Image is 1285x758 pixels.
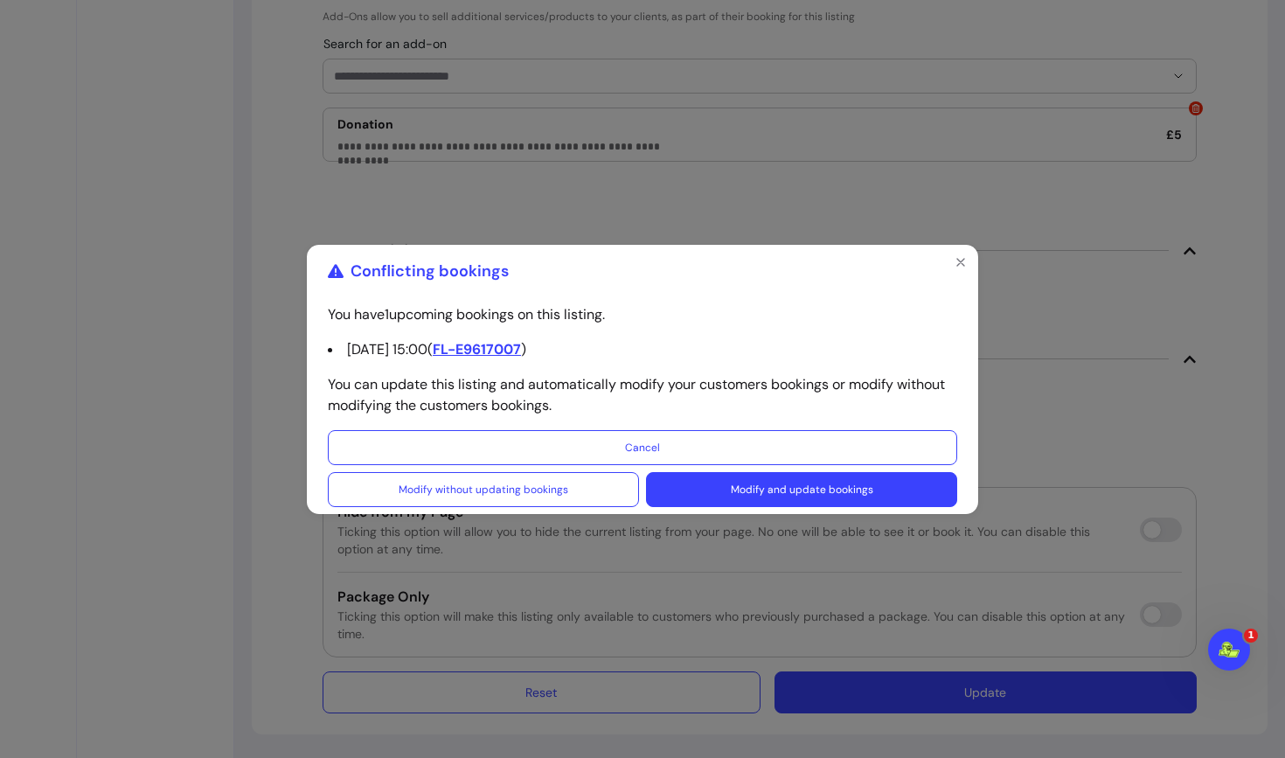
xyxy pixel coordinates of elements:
[57,133,293,150] p: There are currently no tasks available.
[11,7,45,40] button: go back
[328,259,509,283] div: Conflicting bookings
[1208,629,1250,671] iframe: Intercom live chat
[136,94,213,115] h2: No tasks
[1244,629,1258,643] span: 1
[328,472,639,507] button: Modify without updating bookings
[328,374,957,416] p: You can update this listing and automatically modify your customers bookings or modify without mo...
[328,339,957,360] li: [DATE] 15:00 ( )
[433,340,521,358] span: FL-E9617007
[57,150,293,168] p: Check back later for updates.
[328,304,957,325] p: You have 1 upcoming bookings on this listing.
[307,8,338,39] div: Close
[646,472,957,507] button: Modify and update bookings
[947,248,975,276] button: Close
[328,430,957,465] button: Cancel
